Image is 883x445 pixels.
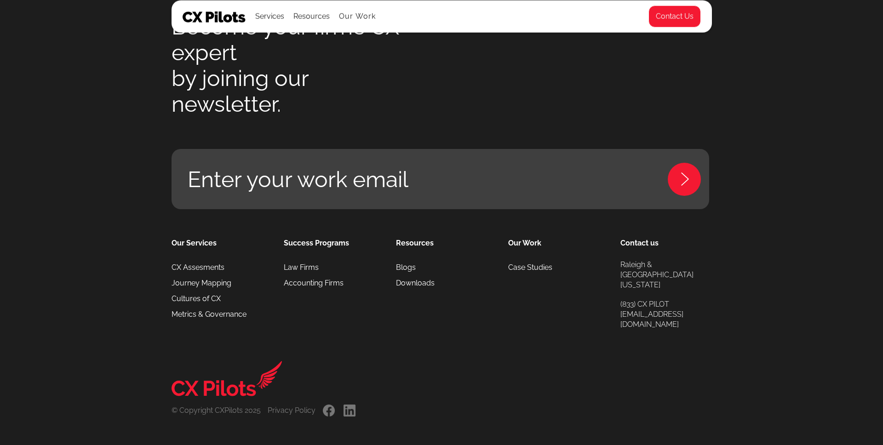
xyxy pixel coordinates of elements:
a: Journey Mapping [172,275,231,291]
div: Resources [293,1,330,32]
div: Privacy Policy [268,405,315,416]
a: © Copyright CXPilots 2025 [172,405,268,416]
a: Accounting Firms [284,275,344,291]
div: Services [255,1,284,32]
a: Enter your work email [172,149,709,209]
a: Law Firms [284,260,319,275]
h2: Become your firm’s CX expert by joining our newsletter. [172,14,420,117]
div: Resources [293,10,330,23]
a: . [322,405,336,416]
a: Our Services [172,237,217,250]
a: Cultures of CX [172,291,221,307]
a: Success Programs [284,237,349,250]
a: Resources [396,237,434,250]
a: Downloads [396,275,435,291]
a: Privacy Policy [268,405,322,416]
a: Our Work [339,12,376,21]
a: . [343,405,356,416]
div: Our Work [508,237,541,250]
a: Contact us [620,237,659,250]
a: Metrics & Governance [172,307,247,322]
a: [EMAIL_ADDRESS][DOMAIN_NAME] [620,309,712,330]
a: Raleigh & [GEOGRAPHIC_DATA][US_STATE] [620,260,712,290]
a: Blogs [396,260,416,275]
a: Case Studies [508,260,552,275]
a: CX Assesments [172,260,224,275]
div: Services [255,10,284,23]
a: Contact Us [648,6,701,28]
a: (833) CX PILOT [620,299,669,309]
div: © Copyright CXPilots 2025 [172,405,261,416]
